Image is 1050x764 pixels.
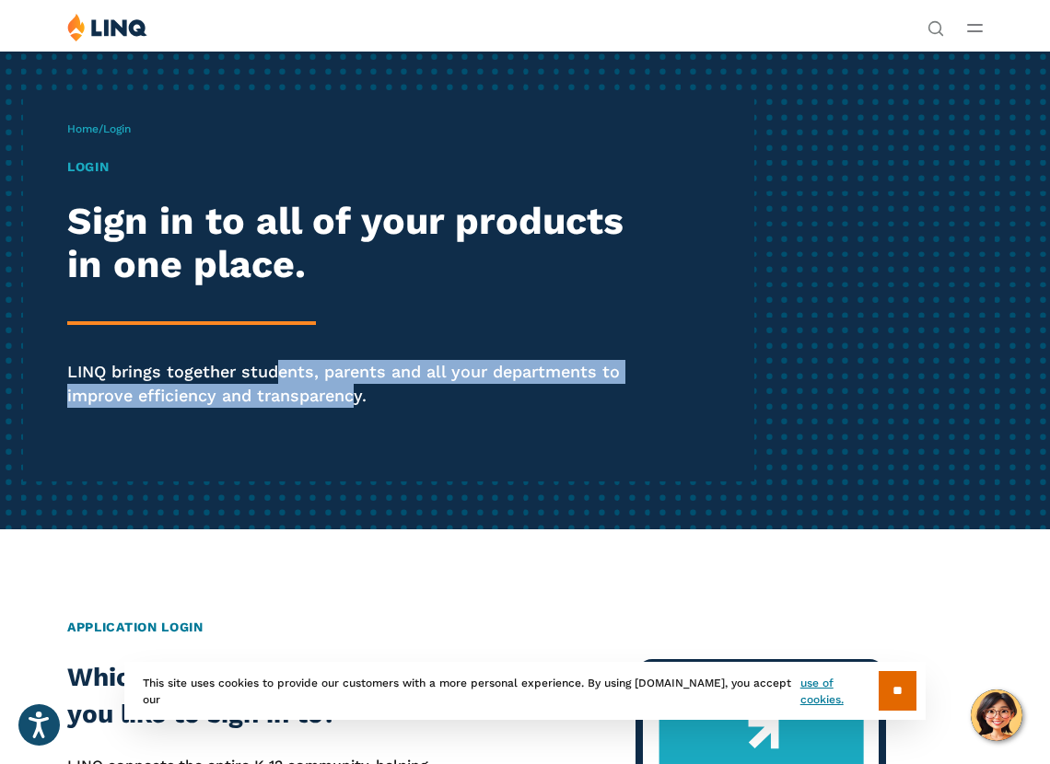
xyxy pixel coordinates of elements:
[124,662,926,720] div: This site uses cookies to provide our customers with a more personal experience. By using [DOMAIN...
[67,360,644,407] p: LINQ brings together students, parents and all your departments to improve efficiency and transpa...
[927,18,944,35] button: Open Search Bar
[967,17,983,38] button: Open Main Menu
[103,122,131,135] span: Login
[67,157,644,177] h1: Login
[67,618,983,637] h2: Application Login
[67,122,131,135] span: /
[927,13,944,35] nav: Utility Navigation
[67,200,644,287] h2: Sign in to all of your products in one place.
[800,675,879,708] a: use of cookies.
[67,659,433,733] h2: Which application would you like to sign in to?
[67,13,147,41] img: LINQ | K‑12 Software
[67,122,99,135] a: Home
[971,689,1022,741] button: Hello, have a question? Let’s chat.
